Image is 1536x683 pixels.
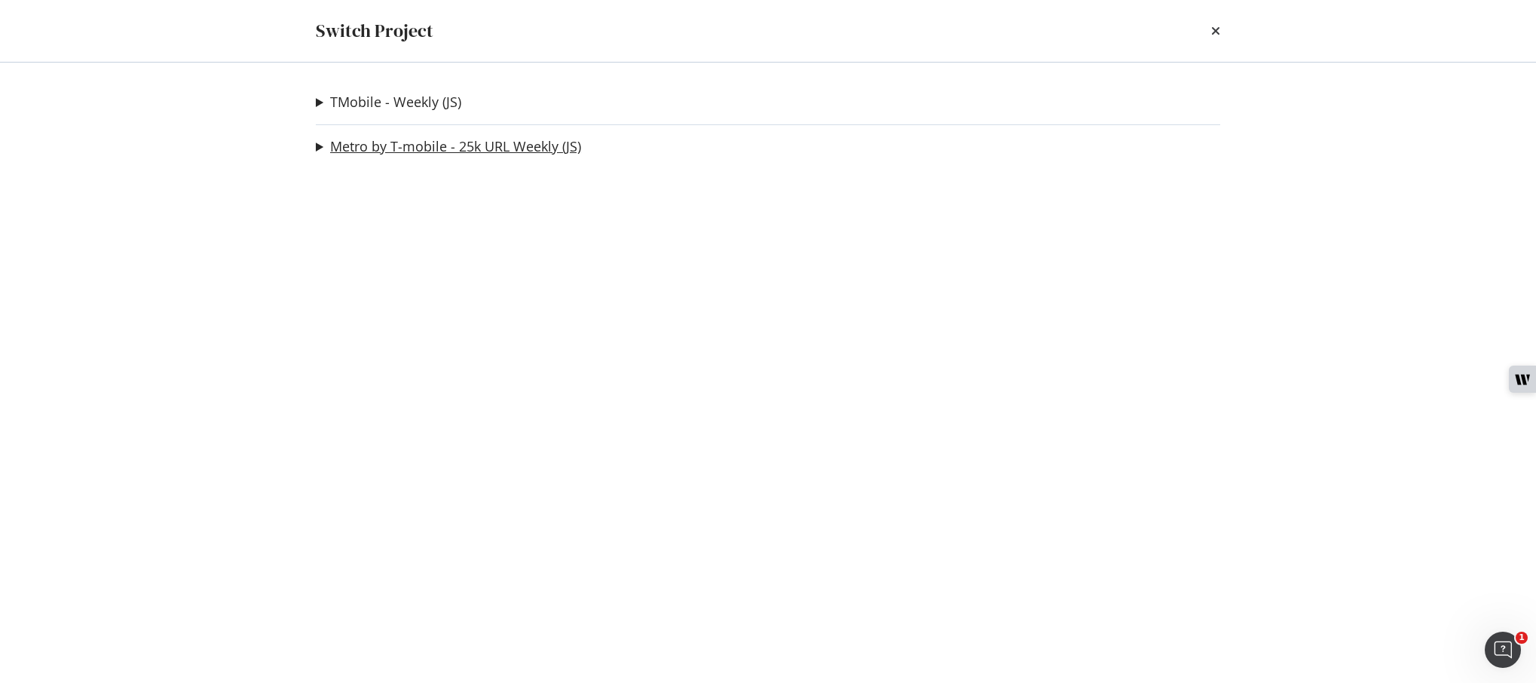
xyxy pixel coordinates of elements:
summary: TMobile - Weekly (JS) [316,93,461,112]
a: TMobile - Weekly (JS) [330,94,461,110]
div: times [1211,18,1220,44]
summary: Metro by T-mobile - 25k URL Weekly (JS) [316,137,581,157]
a: Metro by T-mobile - 25k URL Weekly (JS) [330,139,581,155]
span: 1 [1516,632,1528,644]
div: Switch Project [316,18,433,44]
iframe: Intercom live chat [1485,632,1521,668]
